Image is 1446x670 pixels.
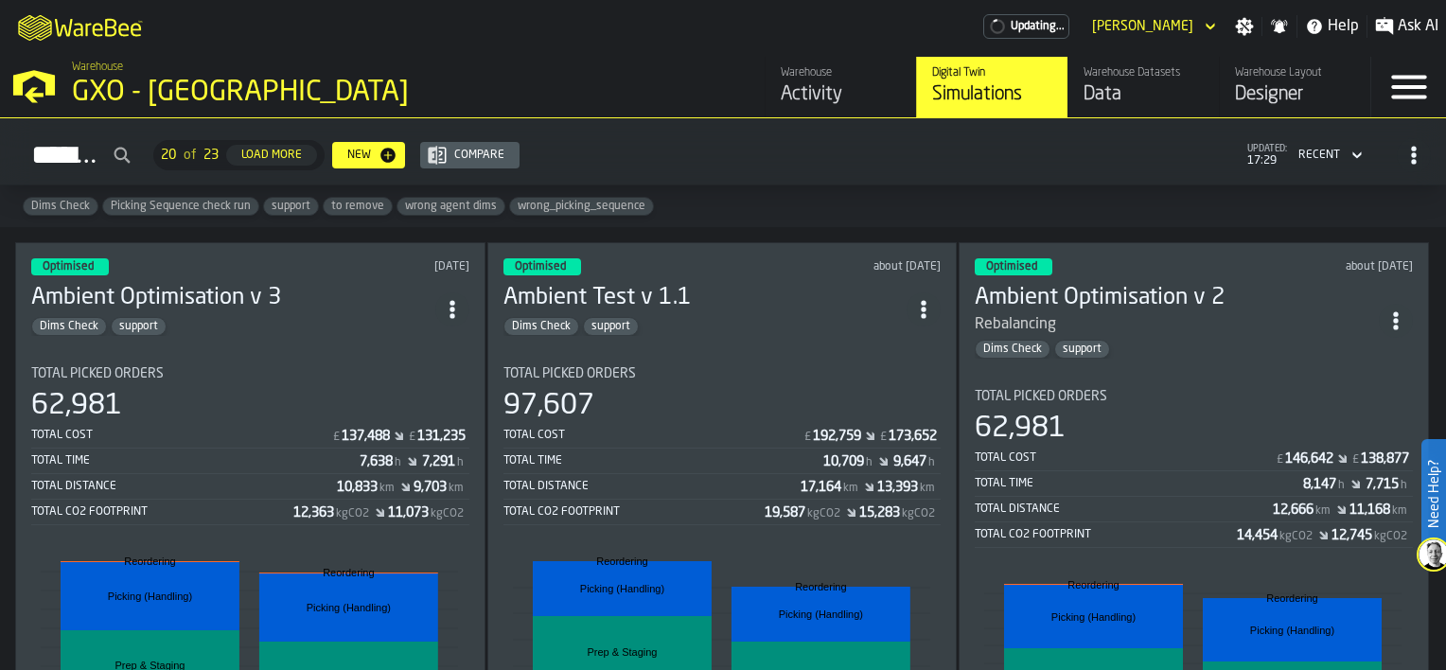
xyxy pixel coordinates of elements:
[975,389,1107,404] span: Total Picked Orders
[449,482,464,495] span: km
[983,14,1069,39] a: link-to-/wh/i/ae0cd702-8cb1-4091-b3be-0aee77957c79/settings/billing
[932,66,1052,79] div: Digital Twin
[503,480,802,493] div: Total Distance
[1291,144,1367,167] div: DropdownMenuValue-4
[397,200,504,213] span: wrong agent dims
[975,313,1379,336] div: Rebalancing
[161,148,176,163] span: 20
[31,389,122,423] div: 62,981
[877,480,918,495] div: Stat Value
[395,456,401,469] span: h
[975,412,1066,446] div: 62,981
[1055,343,1109,356] span: support
[43,261,94,273] span: Optimised
[1262,17,1296,36] label: button-toggle-Notifications
[333,431,340,444] span: £
[72,61,123,74] span: Warehouse
[31,283,435,313] h3: Ambient Optimisation v 3
[510,200,653,213] span: wrong_picking_sequence
[1084,81,1204,108] div: Data
[31,505,293,519] div: Total CO2 Footprint
[31,366,469,381] div: Title
[422,454,455,469] div: Stat Value
[823,454,864,469] div: Stat Value
[975,313,1056,336] div: Rebalancing
[32,320,106,333] span: Dims Check
[1235,81,1355,108] div: Designer
[72,76,583,110] div: GXO - [GEOGRAPHIC_DATA]
[1315,504,1331,518] span: km
[31,429,331,442] div: Total Cost
[1331,528,1372,543] div: Stat Value
[1235,260,1413,273] div: Updated: 15/08/2025, 08:45:42 Created: 15/08/2025, 08:14:12
[975,389,1413,548] div: stat-Total Picked Orders
[916,57,1067,117] a: link-to-/wh/i/ae0cd702-8cb1-4091-b3be-0aee77957c79/simulations
[447,149,512,162] div: Compare
[379,482,395,495] span: km
[457,456,464,469] span: h
[1273,502,1314,518] div: Stat Value
[986,261,1037,273] span: Optimised
[264,200,318,213] span: support
[807,507,840,520] span: kgCO2
[417,429,466,444] div: Stat Value
[503,505,766,519] div: Total CO2 Footprint
[975,389,1413,404] div: Title
[1084,66,1204,79] div: Warehouse Datasets
[1352,453,1359,467] span: £
[31,258,109,275] div: status-3 2
[1247,154,1287,167] span: 17:29
[928,456,935,469] span: h
[1219,57,1370,117] a: link-to-/wh/i/ae0cd702-8cb1-4091-b3be-0aee77957c79/designer
[234,149,309,162] div: Load More
[1084,15,1220,38] div: DropdownMenuValue-Kzysztof Malecki
[781,66,901,79] div: Warehouse
[975,451,1275,465] div: Total Cost
[975,502,1273,516] div: Total Distance
[976,343,1049,356] span: Dims Check
[360,454,393,469] div: Stat Value
[1361,451,1409,467] div: Stat Value
[503,366,636,381] span: Total Picked Orders
[1392,504,1407,518] span: km
[503,258,581,275] div: status-3 2
[1423,441,1444,547] label: Need Help?
[503,283,908,313] h3: Ambient Test v 1.1
[893,454,926,469] div: Stat Value
[31,480,337,493] div: Total Distance
[1371,57,1446,117] label: button-toggle-Menu
[1328,15,1359,38] span: Help
[388,505,429,520] div: Stat Value
[515,261,566,273] span: Optimised
[291,260,468,273] div: Updated: 22/09/2025, 14:01:36 Created: 28/08/2025, 22:58:04
[503,429,803,442] div: Total Cost
[1303,477,1336,492] div: Stat Value
[801,480,841,495] div: Stat Value
[332,142,405,168] button: button-New
[975,477,1303,490] div: Total Time
[584,320,638,333] span: support
[813,429,861,444] div: Stat Value
[336,507,369,520] span: kgCO2
[765,505,805,520] div: Stat Value
[112,320,166,333] span: support
[420,142,520,168] button: button-Compare
[431,507,464,520] span: kgCO2
[226,145,317,166] button: button-Load More
[804,431,811,444] span: £
[503,366,942,525] div: stat-Total Picked Orders
[1401,479,1407,492] span: h
[103,200,258,213] span: Picking Sequence check run
[293,505,334,520] div: Stat Value
[146,140,332,170] div: ButtonLoadMore-Load More-Prev-First-Last
[866,456,873,469] span: h
[503,366,942,381] div: Title
[1227,17,1261,36] label: button-toggle-Settings
[902,507,935,520] span: kgCO2
[1247,144,1287,154] span: updated:
[1067,57,1219,117] a: link-to-/wh/i/ae0cd702-8cb1-4091-b3be-0aee77957c79/data
[184,148,196,163] span: of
